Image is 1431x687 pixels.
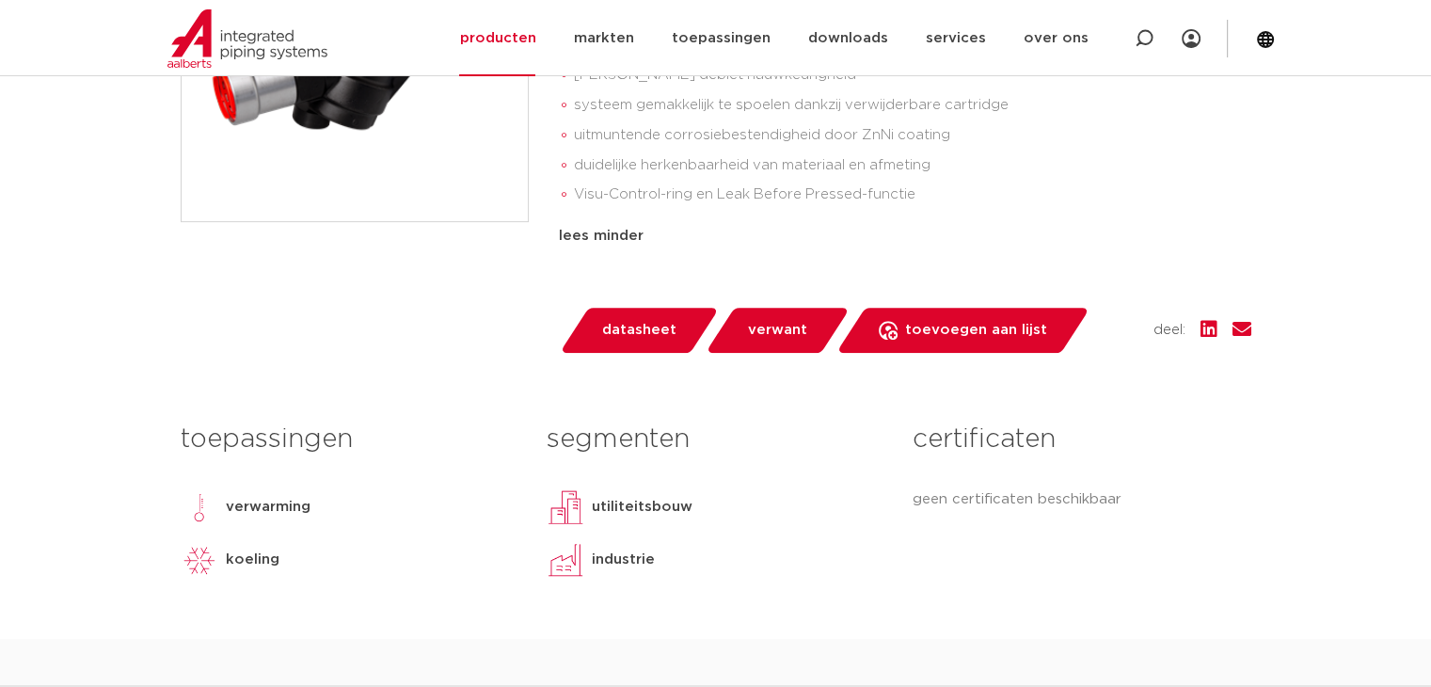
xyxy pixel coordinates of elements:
h3: segmenten [547,421,884,458]
div: lees minder [559,225,1251,248]
a: datasheet [559,308,719,353]
span: verwant [748,315,807,345]
p: verwarming [226,496,310,519]
img: utiliteitsbouw [547,488,584,526]
img: verwarming [181,488,218,526]
img: industrie [547,541,584,579]
a: verwant [705,308,850,353]
li: systeem gemakkelijk te spoelen dankzij verwijderbare cartridge [574,90,1251,120]
p: koeling [226,549,279,571]
span: datasheet [602,315,676,345]
p: utiliteitsbouw [592,496,692,519]
h3: toepassingen [181,421,518,458]
p: industrie [592,549,655,571]
li: uitmuntende corrosiebestendigheid door ZnNi coating [574,120,1251,151]
li: duidelijke herkenbaarheid van materiaal en afmeting [574,151,1251,181]
img: koeling [181,541,218,579]
h3: certificaten [913,421,1250,458]
span: toevoegen aan lijst [905,315,1047,345]
li: Visu-Control-ring en Leak Before Pressed-functie [574,180,1251,210]
p: geen certificaten beschikbaar [913,488,1250,511]
span: deel: [1153,319,1185,342]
